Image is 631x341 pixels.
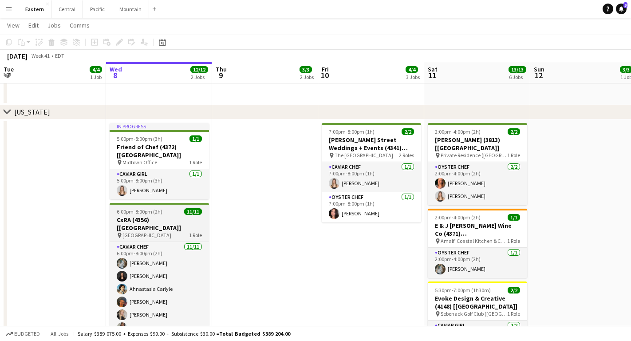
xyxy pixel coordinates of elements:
span: 7 [2,70,14,80]
span: 13/13 [509,66,526,73]
app-card-role: Caviar Girl1/15:00pm-8:00pm (3h)[PERSON_NAME] [110,169,209,199]
h3: [PERSON_NAME] Street Weddings + Events (4341) [[GEOGRAPHIC_DATA]] [322,136,421,152]
span: 4/4 [90,66,102,73]
div: [US_STATE] [14,107,50,116]
div: EDT [55,52,64,59]
div: 1 Job [90,74,102,80]
span: 1 Role [507,310,520,317]
app-card-role: Caviar Chef1/17:00pm-8:00pm (1h)[PERSON_NAME] [322,162,421,192]
span: Comms [70,21,90,29]
span: Private Residence ([GEOGRAPHIC_DATA], [GEOGRAPHIC_DATA]) [441,152,507,159]
span: 5 [623,2,627,8]
span: 12 [532,70,544,80]
a: Edit [25,20,42,31]
span: The [GEOGRAPHIC_DATA] [335,152,393,159]
span: 2 Roles [399,152,414,159]
span: 9 [214,70,227,80]
span: 3/3 [300,66,312,73]
span: Sun [534,65,544,73]
button: Budgeted [4,329,41,339]
span: 2/2 [402,128,414,135]
div: In progress [110,123,209,130]
span: 1/1 [508,214,520,221]
span: 1 Role [507,152,520,159]
span: Midtown Office [122,159,157,166]
span: Week 41 [29,52,51,59]
button: Pacific [83,0,112,18]
span: 5:30pm-7:00pm (1h30m) [435,287,491,293]
span: [GEOGRAPHIC_DATA] [122,232,171,238]
app-card-role: Oyster Chef1/17:00pm-8:00pm (1h)[PERSON_NAME] [322,192,421,222]
span: Fri [322,65,329,73]
div: 3 Jobs [406,74,420,80]
span: Sat [428,65,438,73]
app-job-card: In progress5:00pm-8:00pm (3h)1/1Friend of Chef (4372) [[GEOGRAPHIC_DATA]] Midtown Office1 RoleCav... [110,123,209,199]
span: Edit [28,21,39,29]
span: 2:00pm-4:00pm (2h) [435,128,481,135]
app-job-card: 2:00pm-4:00pm (2h)2/2[PERSON_NAME] (3813) [[GEOGRAPHIC_DATA]] Private Residence ([GEOGRAPHIC_DATA... [428,123,527,205]
div: 6 Jobs [509,74,526,80]
h3: Evoke Design & Creative (4148) [[GEOGRAPHIC_DATA]] [428,294,527,310]
span: 10 [320,70,329,80]
span: 8 [108,70,122,80]
button: Central [51,0,83,18]
span: Wed [110,65,122,73]
span: 2/2 [508,287,520,293]
button: Mountain [112,0,149,18]
app-job-card: 2:00pm-4:00pm (2h)1/1E & J [PERSON_NAME] Wine Co (4371) [[GEOGRAPHIC_DATA]] Amalfi Coastal Kitche... [428,209,527,278]
h3: E & J [PERSON_NAME] Wine Co (4371) [[GEOGRAPHIC_DATA]] [428,222,527,238]
span: 4/4 [406,66,418,73]
span: 1 Role [189,159,202,166]
span: Tue [4,65,14,73]
h3: Friend of Chef (4372) [[GEOGRAPHIC_DATA]] [110,143,209,159]
div: [DATE] [7,52,28,60]
div: 2 Jobs [191,74,208,80]
span: 1/1 [189,135,202,142]
span: View [7,21,20,29]
div: 2 Jobs [300,74,314,80]
span: All jobs [49,330,70,337]
app-job-card: 6:00pm-8:00pm (2h)11/11CxRA (4356) [[GEOGRAPHIC_DATA]] [GEOGRAPHIC_DATA]1 RoleCaviar Chef11/116:0... [110,203,209,334]
span: Sebonack Golf Club ([GEOGRAPHIC_DATA], [GEOGRAPHIC_DATA]) [441,310,507,317]
span: Thu [216,65,227,73]
h3: [PERSON_NAME] (3813) [[GEOGRAPHIC_DATA]] [428,136,527,152]
span: 12/12 [190,66,208,73]
span: 1 Role [189,232,202,238]
app-card-role: Oyster Chef1/12:00pm-4:00pm (2h)[PERSON_NAME] [428,248,527,278]
span: 2:00pm-4:00pm (2h) [435,214,481,221]
span: Amalfi Coastal Kitchen & Cocktails ([GEOGRAPHIC_DATA], [GEOGRAPHIC_DATA]) [441,238,507,244]
h3: CxRA (4356) [[GEOGRAPHIC_DATA]] [110,216,209,232]
a: View [4,20,23,31]
app-job-card: 7:00pm-8:00pm (1h)2/2[PERSON_NAME] Street Weddings + Events (4341) [[GEOGRAPHIC_DATA]] The [GEOGR... [322,123,421,222]
button: Eastern [18,0,51,18]
span: Budgeted [14,331,40,337]
span: 2/2 [508,128,520,135]
a: 5 [616,4,627,14]
app-card-role: Oyster Chef2/22:00pm-4:00pm (2h)[PERSON_NAME][PERSON_NAME] [428,162,527,205]
a: Jobs [44,20,64,31]
span: Jobs [47,21,61,29]
span: 11 [426,70,438,80]
span: 7:00pm-8:00pm (1h) [329,128,375,135]
div: Salary $389 075.00 + Expenses $99.00 + Subsistence $30.00 = [78,330,290,337]
span: 11/11 [184,208,202,215]
span: 6:00pm-8:00pm (2h) [117,208,162,215]
span: Total Budgeted $389 204.00 [219,330,290,337]
span: 5:00pm-8:00pm (3h) [117,135,162,142]
a: Comms [66,20,93,31]
span: 1 Role [507,238,520,244]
